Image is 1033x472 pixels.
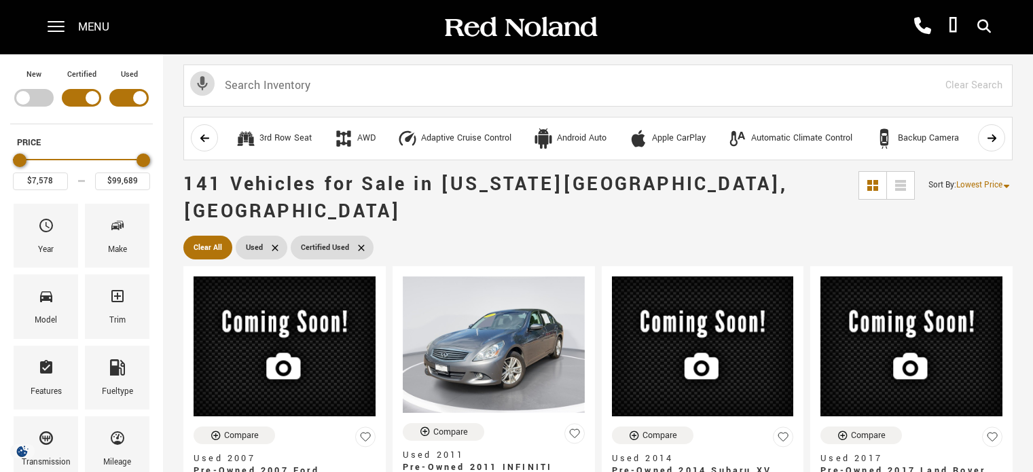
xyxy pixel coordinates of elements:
[928,179,956,191] span: Sort By :
[194,452,365,465] span: Used 2007
[621,124,713,153] button: Apple CarPlayApple CarPlay
[190,71,215,96] svg: Click to toggle on voice search
[191,124,218,151] button: scroll left
[102,384,133,399] div: Fueltype
[38,285,54,313] span: Model
[720,124,860,153] button: Automatic Climate ControlAutomatic Climate Control
[727,128,748,149] div: Automatic Climate Control
[390,124,519,153] button: Adaptive Cruise ControlAdaptive Cruise Control
[183,171,788,225] span: 141 Vehicles for Sale in [US_STATE][GEOGRAPHIC_DATA], [GEOGRAPHIC_DATA]
[137,153,150,167] div: Maximum Price
[67,68,96,81] label: Certified
[403,276,585,413] img: 2011 INFINITI G25 X
[95,173,150,190] input: Maximum
[898,132,959,145] div: Backup Camera
[612,452,784,465] span: Used 2014
[85,204,149,268] div: MakeMake
[751,132,852,145] div: Automatic Climate Control
[109,214,126,242] span: Make
[978,124,1005,151] button: scroll right
[612,276,794,416] img: 2014 Subaru XV Crosstrek 2.0i Limited
[851,429,886,441] div: Compare
[397,128,418,149] div: Adaptive Cruise Control
[194,276,376,416] img: 2007 Ford Mustang
[533,128,554,149] div: Android Auto
[194,426,275,444] button: Compare Vehicle
[612,426,693,444] button: Compare Vehicle
[38,356,54,384] span: Features
[228,124,319,153] button: 3rd Row Seat3rd Row Seat
[820,452,992,465] span: Used 2017
[108,242,127,257] div: Make
[17,137,146,149] h5: Price
[433,426,468,438] div: Compare
[13,173,68,190] input: Minimum
[14,274,78,338] div: ModelModel
[85,346,149,410] div: FueltypeFueltype
[224,429,259,441] div: Compare
[628,128,649,149] div: Apple CarPlay
[109,426,126,455] span: Mileage
[103,455,131,470] div: Mileage
[38,214,54,242] span: Year
[13,153,26,167] div: Minimum Price
[236,128,256,149] div: 3rd Row Seat
[14,346,78,410] div: FeaturesFeatures
[355,426,376,453] button: Save Vehicle
[38,242,54,257] div: Year
[403,449,575,461] span: Used 2011
[31,384,62,399] div: Features
[109,285,126,313] span: Trim
[820,426,902,444] button: Compare Vehicle
[194,239,222,256] span: Clear All
[773,426,793,453] button: Save Vehicle
[7,444,38,458] section: Click to Open Cookie Consent Modal
[7,444,38,458] img: Opt-Out Icon
[14,204,78,268] div: YearYear
[956,179,1002,191] span: Lowest Price
[109,313,126,328] div: Trim
[10,68,153,124] div: Filter by Vehicle Type
[982,426,1002,453] button: Save Vehicle
[564,423,585,450] button: Save Vehicle
[403,423,484,441] button: Compare Vehicle
[642,429,677,441] div: Compare
[22,455,71,470] div: Transmission
[259,132,312,145] div: 3rd Row Seat
[38,426,54,455] span: Transmission
[246,239,263,256] span: Used
[820,276,1002,416] img: 2017 Land Rover Range Rover Evoque SE Premium
[357,132,376,145] div: AWD
[333,128,354,149] div: AWD
[326,124,383,153] button: AWDAWD
[526,124,614,153] button: Android AutoAndroid Auto
[867,124,966,153] button: Backup CameraBackup Camera
[35,313,57,328] div: Model
[421,132,511,145] div: Adaptive Cruise Control
[442,16,598,39] img: Red Noland Auto Group
[183,65,1013,107] input: Search Inventory
[301,239,349,256] span: Certified Used
[557,132,606,145] div: Android Auto
[109,356,126,384] span: Fueltype
[121,68,138,81] label: Used
[13,149,150,190] div: Price
[26,68,41,81] label: New
[874,128,894,149] div: Backup Camera
[85,274,149,338] div: TrimTrim
[652,132,706,145] div: Apple CarPlay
